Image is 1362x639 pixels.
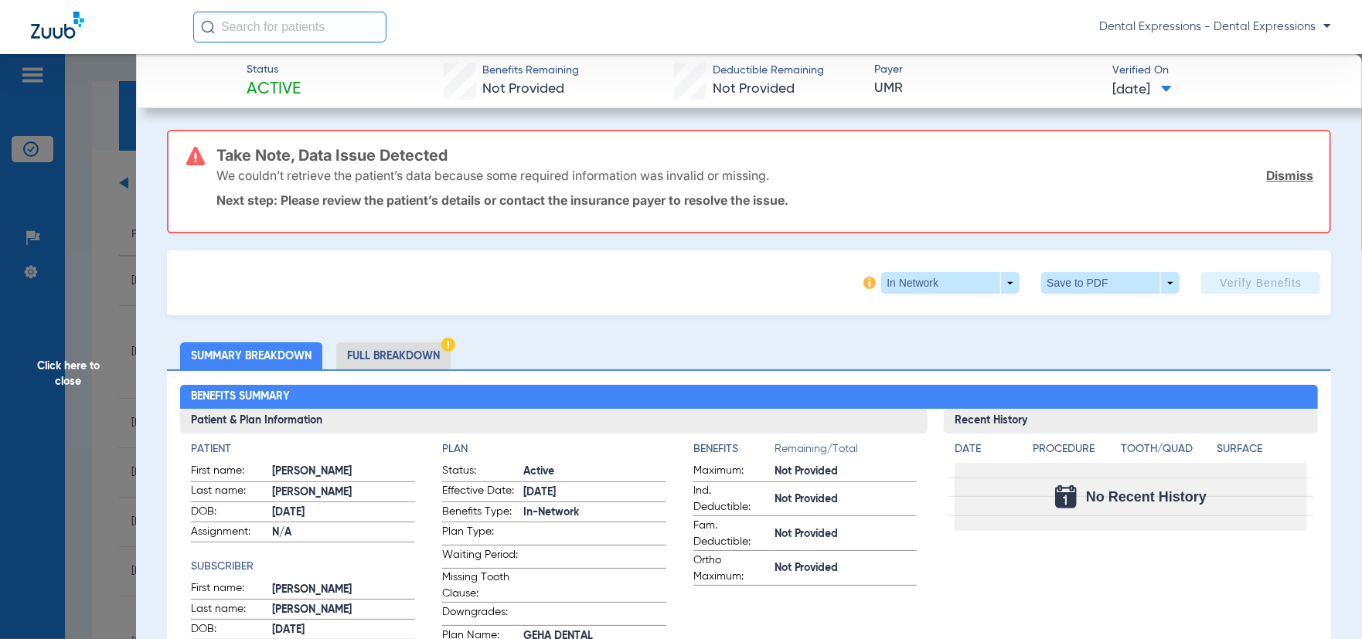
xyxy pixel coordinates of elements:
app-breakdown-title: Procedure [1033,441,1115,463]
span: DOB: [191,504,267,522]
span: First name: [191,463,267,481]
span: First name: [191,580,267,599]
h4: Surface [1217,441,1307,457]
span: Status: [442,463,518,481]
h4: Date [955,441,1020,457]
h4: Procedure [1033,441,1115,457]
app-breakdown-title: Benefits [693,441,775,463]
app-breakdown-title: Date [955,441,1020,463]
li: Full Breakdown [336,342,451,369]
span: Benefits Type: [442,504,518,522]
p: We couldn’t retrieve the patient’s data because some required information was invalid or missing. [216,168,769,183]
span: Downgrades: [442,604,518,625]
span: Fam. Deductible: [693,518,769,550]
span: Deductible Remaining [713,63,824,79]
a: Dismiss [1266,168,1313,183]
span: [DATE] [523,484,666,501]
img: Calendar [1055,485,1077,508]
input: Search for patients [193,12,386,42]
span: [PERSON_NAME] [272,484,415,501]
span: Waiting Period: [442,547,518,568]
span: Ortho Maximum: [693,552,769,585]
span: Not Provided [775,526,918,542]
span: Plan Type: [442,524,518,545]
img: Search Icon [201,20,215,34]
span: Not Provided [775,491,918,508]
span: [PERSON_NAME] [272,582,415,598]
button: Save to PDF [1041,272,1180,294]
h3: Recent History [944,409,1318,433]
p: Next step: Please review the patient’s details or contact the insurance payer to resolve the issue. [216,192,1314,208]
img: Hazard [441,338,455,352]
app-breakdown-title: Surface [1217,441,1307,463]
h4: Tooth/Quad [1121,441,1211,457]
span: Effective Date: [442,483,518,501]
span: Last name: [191,483,267,501]
h4: Patient [191,441,415,457]
span: Maximum: [693,463,769,481]
h3: Patient & Plan Information [180,409,928,433]
span: Not Provided [713,82,795,96]
h2: Benefits Summary [180,385,1318,410]
img: info-icon [863,277,876,289]
span: Benefits Remaining [482,63,579,79]
li: Summary Breakdown [180,342,322,369]
span: Ind. Deductible: [693,483,769,515]
span: Payer [875,62,1099,78]
h4: Subscriber [191,559,415,575]
span: Not Provided [482,82,564,96]
span: [DATE] [1112,80,1172,100]
span: Last name: [191,601,267,620]
span: No Recent History [1086,489,1207,505]
span: Not Provided [775,464,918,480]
img: Zuub Logo [31,12,84,39]
span: Not Provided [775,560,918,576]
button: In Network [881,272,1020,294]
span: Verified On [1112,63,1336,79]
span: Dental Expressions - Dental Expressions [1099,19,1331,35]
span: Status [247,62,301,78]
span: N/A [272,525,415,541]
span: [DATE] [272,505,415,521]
app-breakdown-title: Tooth/Quad [1121,441,1211,463]
img: error-icon [186,147,205,165]
span: UMR [875,79,1099,98]
span: Missing Tooth Clause: [442,569,518,602]
span: Remaining/Total [775,441,918,463]
h4: Plan [442,441,666,457]
span: [PERSON_NAME] [272,602,415,618]
span: [PERSON_NAME] [272,464,415,480]
span: Active [247,79,301,100]
span: [DATE] [272,622,415,638]
iframe: Chat Widget [1285,565,1362,639]
span: Assignment: [191,524,267,542]
h3: Take Note, Data Issue Detected [216,148,1314,163]
span: Active [523,464,666,480]
h4: Benefits [693,441,775,457]
span: In-Network [523,505,666,521]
